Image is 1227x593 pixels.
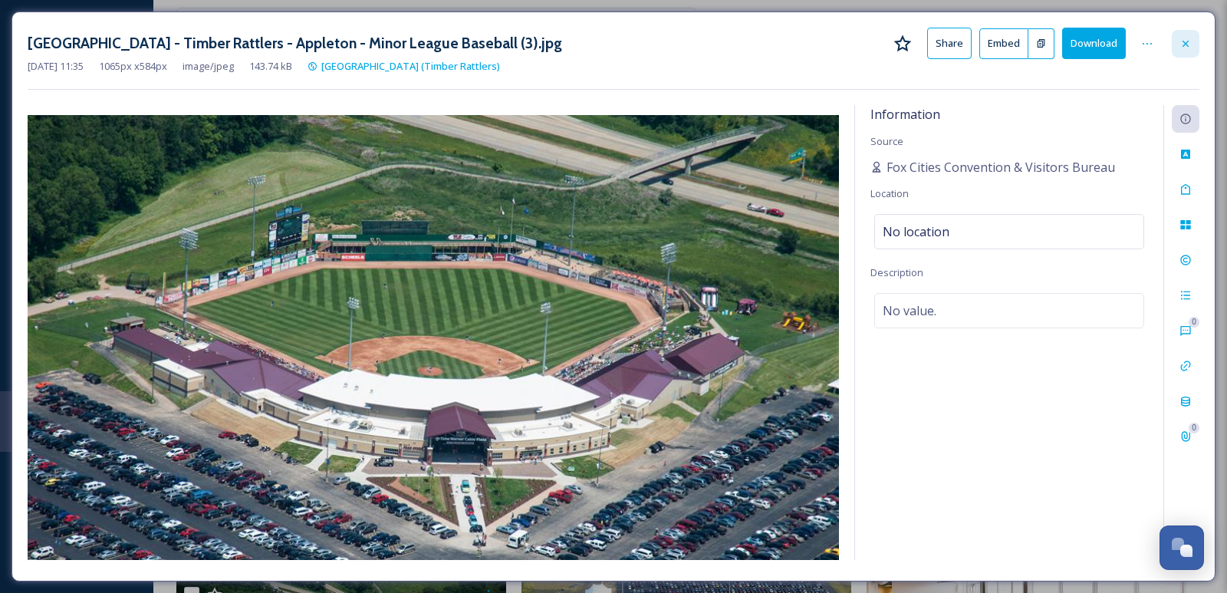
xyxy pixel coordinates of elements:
[870,186,909,200] span: Location
[883,301,936,320] span: No value.
[1160,525,1204,570] button: Open Chat
[887,158,1115,176] span: Fox Cities Convention & Visitors Bureau
[249,59,292,74] span: 143.74 kB
[883,222,949,241] span: No location
[1189,317,1199,328] div: 0
[870,265,923,279] span: Description
[979,28,1028,59] button: Embed
[927,28,972,59] button: Share
[870,134,903,148] span: Source
[99,59,167,74] span: 1065 px x 584 px
[183,59,234,74] span: image/jpeg
[28,59,84,74] span: [DATE] 11:35
[1189,423,1199,433] div: 0
[1062,28,1126,59] button: Download
[28,32,562,54] h3: [GEOGRAPHIC_DATA] - Timber Rattlers - Appleton - Minor League Baseball (3).jpg
[28,115,839,560] img: 3856-wl-3SCG0S257M8M27G24MEOPOJMJ0.jpg
[870,106,940,123] span: Information
[321,59,500,73] span: [GEOGRAPHIC_DATA] (Timber Rattlers)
